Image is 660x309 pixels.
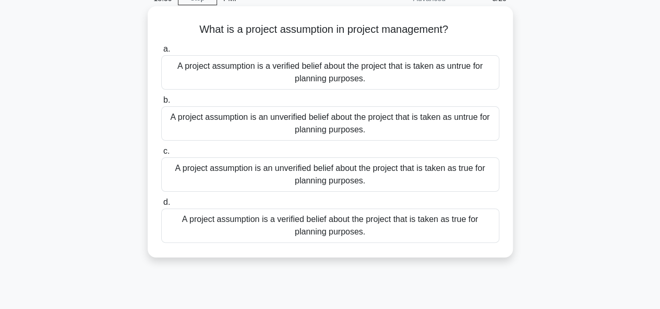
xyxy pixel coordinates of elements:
h5: What is a project assumption in project management? [160,23,500,36]
div: A project assumption is a verified belief about the project that is taken as untrue for planning ... [161,55,499,90]
span: d. [163,197,170,206]
div: A project assumption is a verified belief about the project that is taken as true for planning pu... [161,208,499,243]
span: c. [163,146,170,155]
div: A project assumption is an unverified belief about the project that is taken as true for planning... [161,157,499,192]
span: b. [163,95,170,104]
span: a. [163,44,170,53]
div: A project assumption is an unverified belief about the project that is taken as untrue for planni... [161,106,499,141]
